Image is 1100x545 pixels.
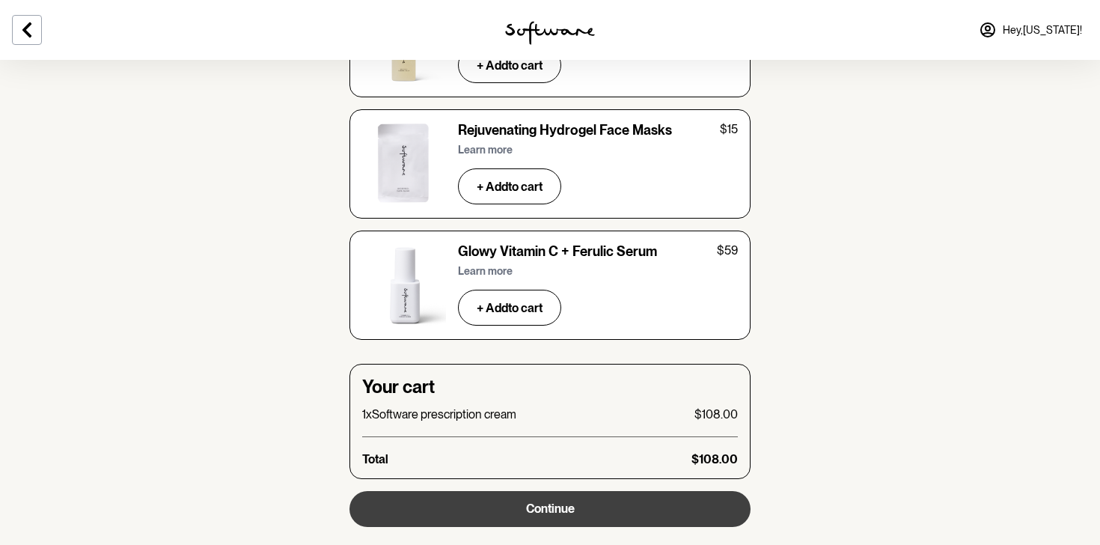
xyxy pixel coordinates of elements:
img: software logo [505,21,595,45]
button: + Addto cart [458,168,561,204]
h6: Rejuvenating Hydrogel Face Masks [458,122,672,138]
p: $15 [720,122,738,136]
p: Learn more [458,265,513,278]
p: Total [362,452,388,466]
p: Learn more [458,144,513,156]
span: Continue [526,502,575,516]
button: + Addto cart [458,47,561,83]
button: Continue [349,491,751,527]
p: $59 [717,243,738,258]
h4: Your cart [362,377,738,398]
a: Hey,[US_STATE]! [970,12,1091,48]
button: Learn more [458,256,519,287]
span: Hey, [US_STATE] ! [1003,24,1082,37]
h6: Glowy Vitamin C + Ferulic Serum [458,243,657,260]
p: $108.00 [691,452,738,466]
p: $108.00 [694,407,738,421]
button: + Addto cart [458,290,561,326]
button: Learn more [458,135,519,165]
p: 1 x Software prescription cream [362,407,516,421]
